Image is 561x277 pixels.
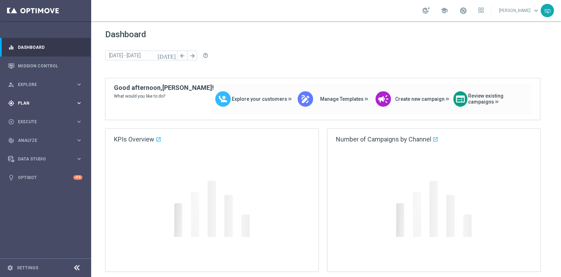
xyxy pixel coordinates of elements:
[8,137,76,144] div: Analyze
[8,137,14,144] i: track_changes
[8,174,14,181] i: lightbulb
[18,38,82,57] a: Dashboard
[8,81,14,88] i: person_search
[8,57,82,75] div: Mission Control
[73,175,82,180] div: +10
[8,82,83,87] button: person_search Explore keyboard_arrow_right
[18,157,76,161] span: Data Studio
[541,4,554,17] div: sp
[8,81,76,88] div: Explore
[76,137,82,144] i: keyboard_arrow_right
[76,156,82,162] i: keyboard_arrow_right
[8,156,76,162] div: Data Studio
[8,168,82,187] div: Optibot
[18,101,76,105] span: Plan
[7,265,13,271] i: settings
[8,45,83,50] button: equalizer Dashboard
[76,81,82,88] i: keyboard_arrow_right
[8,100,83,106] button: gps_fixed Plan keyboard_arrow_right
[8,44,14,51] i: equalizer
[532,7,540,14] span: keyboard_arrow_down
[8,156,83,162] button: Data Studio keyboard_arrow_right
[8,100,76,106] div: Plan
[18,57,82,75] a: Mission Control
[18,120,76,124] span: Execute
[18,168,73,187] a: Optibot
[498,5,541,16] a: [PERSON_NAME]keyboard_arrow_down
[8,38,82,57] div: Dashboard
[440,7,448,14] span: school
[17,266,38,270] a: Settings
[8,119,14,125] i: play_circle_outline
[8,138,83,143] button: track_changes Analyze keyboard_arrow_right
[8,100,14,106] i: gps_fixed
[8,175,83,180] button: lightbulb Optibot +10
[76,100,82,106] i: keyboard_arrow_right
[8,119,83,125] button: play_circle_outline Execute keyboard_arrow_right
[76,118,82,125] i: keyboard_arrow_right
[18,83,76,87] span: Explore
[18,138,76,143] span: Analyze
[8,63,83,69] button: Mission Control
[8,119,76,125] div: Execute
